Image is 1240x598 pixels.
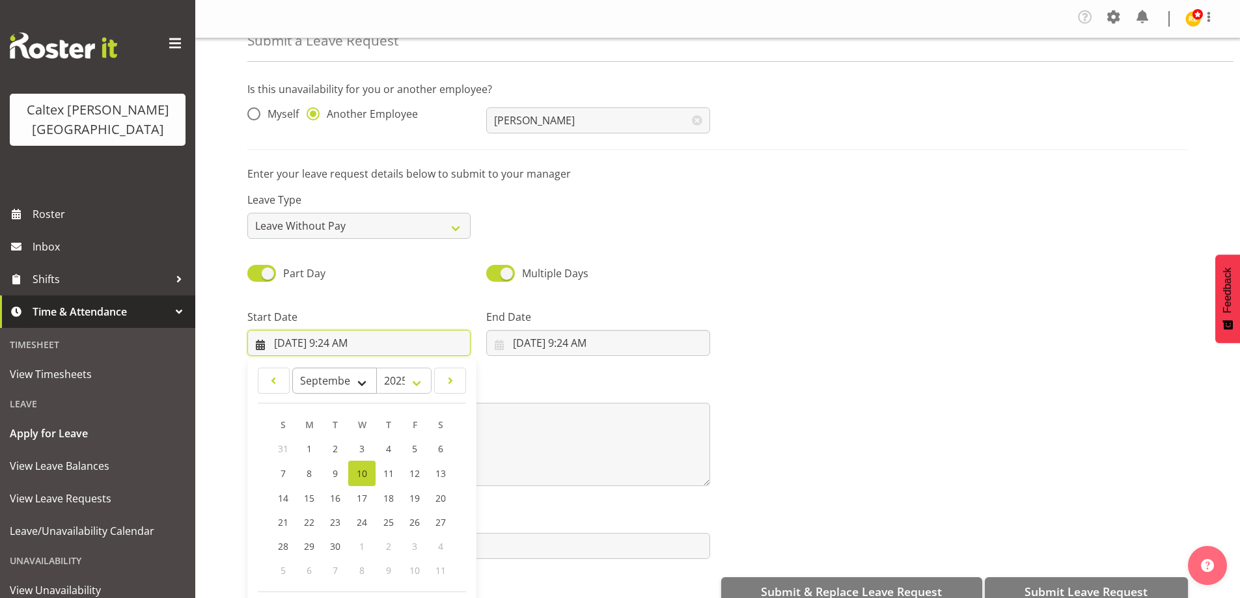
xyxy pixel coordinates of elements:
[386,540,391,552] span: 2
[438,418,443,431] span: S
[247,192,471,208] label: Leave Type
[247,309,471,325] label: Start Date
[281,467,286,480] span: 7
[270,534,296,558] a: 28
[435,564,446,577] span: 11
[10,364,186,384] span: View Timesheets
[357,492,367,504] span: 17
[348,437,376,461] a: 3
[270,510,296,534] a: 21
[428,437,454,461] a: 6
[305,418,314,431] span: M
[428,461,454,486] a: 13
[307,564,312,577] span: 6
[10,424,186,443] span: Apply for Leave
[333,418,338,431] span: T
[3,547,192,574] div: Unavailability
[10,33,117,59] img: Rosterit website logo
[359,564,365,577] span: 8
[412,540,417,552] span: 3
[322,510,348,534] a: 23
[296,437,322,461] a: 1
[402,486,428,510] a: 19
[486,107,710,133] input: Select Employee
[333,564,338,577] span: 7
[330,540,340,552] span: 30
[333,467,338,480] span: 9
[296,486,322,510] a: 15
[428,486,454,510] a: 20
[247,33,398,48] h4: Submit a Leave Request
[33,204,189,224] span: Roster
[322,437,348,461] a: 2
[357,467,367,480] span: 10
[281,564,286,577] span: 5
[438,540,443,552] span: 4
[33,237,189,256] span: Inbox
[413,418,417,431] span: F
[1185,11,1201,27] img: reece-lewis10949.jpg
[270,486,296,510] a: 14
[522,266,588,280] span: Multiple Days
[435,467,446,480] span: 13
[409,516,420,528] span: 26
[402,437,428,461] a: 5
[307,442,312,455] span: 1
[320,107,418,120] span: Another Employee
[330,516,340,528] span: 23
[438,442,443,455] span: 6
[402,510,428,534] a: 26
[10,489,186,508] span: View Leave Requests
[278,540,288,552] span: 28
[281,418,286,431] span: S
[10,456,186,476] span: View Leave Balances
[359,442,365,455] span: 3
[322,534,348,558] a: 30
[383,492,394,504] span: 18
[428,510,454,534] a: 27
[307,467,312,480] span: 8
[270,461,296,486] a: 7
[359,540,365,552] span: 1
[283,266,325,280] span: Part Day
[1222,267,1233,313] span: Feedback
[386,564,391,577] span: 9
[3,482,192,515] a: View Leave Requests
[33,302,169,321] span: Time & Attendance
[409,564,420,577] span: 10
[322,486,348,510] a: 16
[383,516,394,528] span: 25
[3,515,192,547] a: Leave/Unavailability Calendar
[247,81,1188,97] p: Is this unavailability for you or another employee?
[247,382,710,398] label: Message*
[435,492,446,504] span: 20
[486,330,710,356] input: Click to select...
[333,442,338,455] span: 2
[3,358,192,390] a: View Timesheets
[409,492,420,504] span: 19
[23,100,172,139] div: Caltex [PERSON_NAME][GEOGRAPHIC_DATA]
[10,521,186,541] span: Leave/Unavailability Calendar
[386,418,391,431] span: T
[435,516,446,528] span: 27
[348,510,376,534] a: 24
[3,417,192,450] a: Apply for Leave
[3,450,192,482] a: View Leave Balances
[33,269,169,289] span: Shifts
[296,461,322,486] a: 8
[330,492,340,504] span: 16
[348,486,376,510] a: 17
[409,467,420,480] span: 12
[1215,254,1240,343] button: Feedback - Show survey
[247,330,471,356] input: Click to select...
[247,166,1188,182] p: Enter your leave request details below to submit to your manager
[278,492,288,504] span: 14
[296,510,322,534] a: 22
[386,442,391,455] span: 4
[304,516,314,528] span: 22
[357,516,367,528] span: 24
[376,510,402,534] a: 25
[296,534,322,558] a: 29
[376,461,402,486] a: 11
[402,461,428,486] a: 12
